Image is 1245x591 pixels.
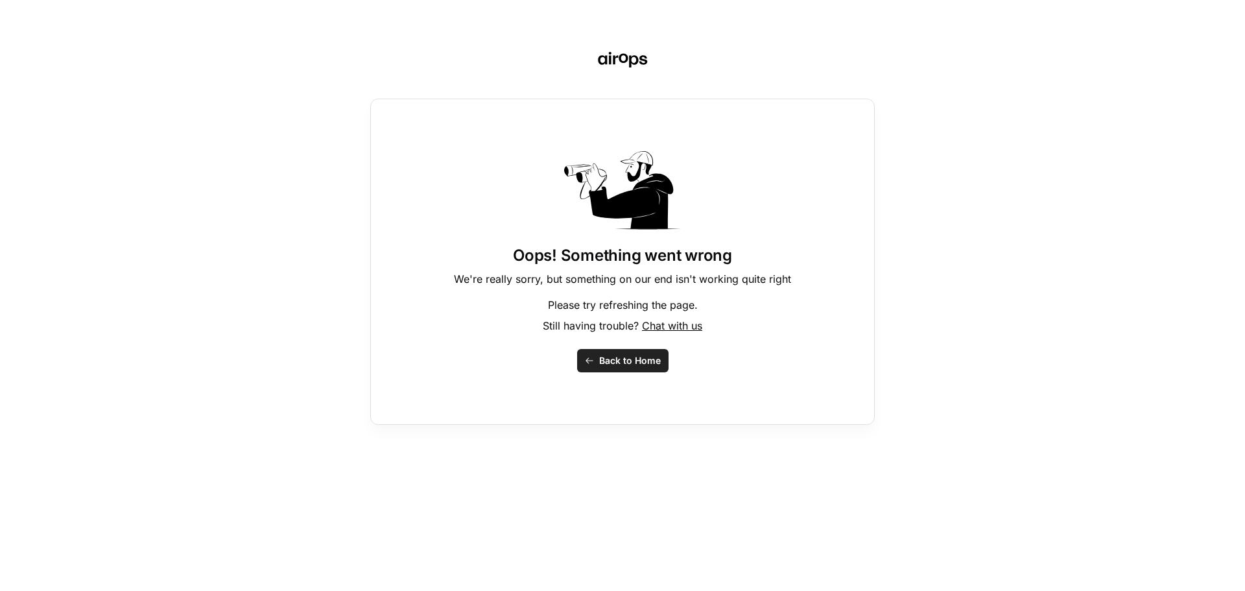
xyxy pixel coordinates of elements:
button: Back to Home [577,349,669,372]
p: Please try refreshing the page. [548,297,698,313]
span: Back to Home [599,354,661,367]
p: Still having trouble? [543,318,702,333]
span: Chat with us [642,319,702,332]
p: We're really sorry, but something on our end isn't working quite right [454,271,791,287]
h1: Oops! Something went wrong [513,245,732,266]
